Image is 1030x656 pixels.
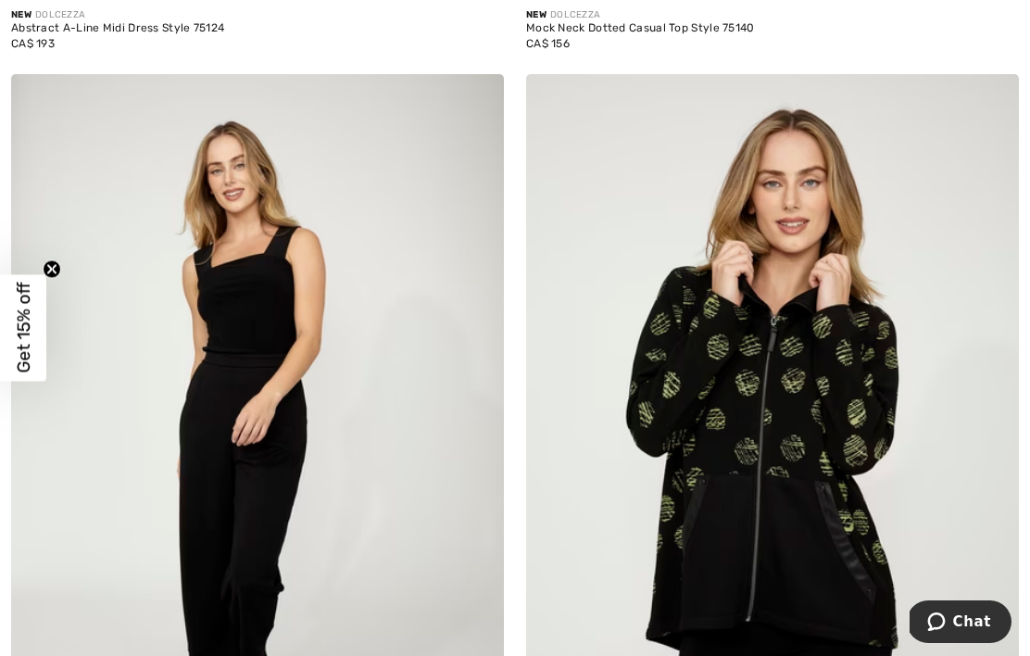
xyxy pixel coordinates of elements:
[11,8,504,22] div: DOLCEZZA
[11,37,55,50] span: CA$ 193
[526,9,546,20] span: New
[526,8,1019,22] div: DOLCEZZA
[43,260,61,279] button: Close teaser
[13,283,34,373] span: Get 15% off
[526,22,1019,35] div: Mock Neck Dotted Casual Top Style 75140
[11,9,31,20] span: New
[11,22,504,35] div: Abstract A-Line Midi Dress Style 75124
[526,37,570,50] span: CA$ 156
[910,600,1011,647] iframe: Opens a widget where you can chat to one of our agents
